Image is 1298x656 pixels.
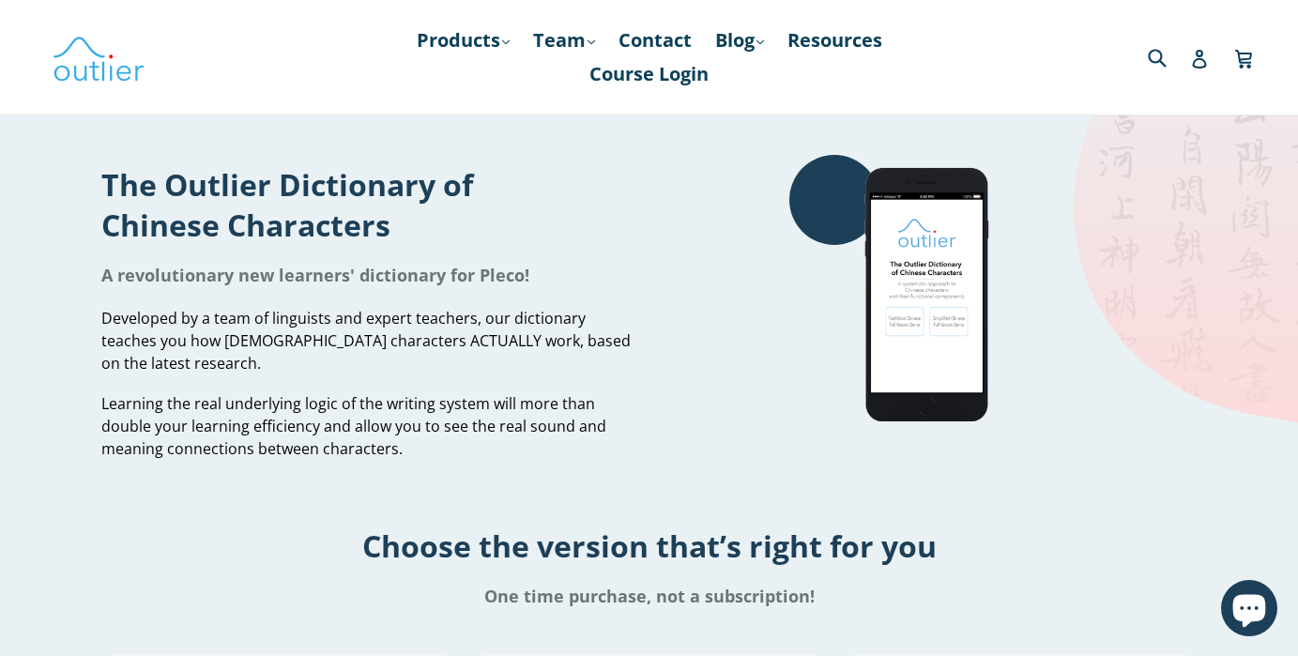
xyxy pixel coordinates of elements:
[101,393,606,459] span: Learning the real underlying logic of the writing system will more than double your learning effi...
[706,23,773,57] a: Blog
[101,308,631,374] span: Developed by a team of linguists and expert teachers, our dictionary teaches you how [DEMOGRAPHIC...
[101,164,635,245] h1: The Outlier Dictionary of Chinese Characters
[778,23,892,57] a: Resources
[1215,580,1283,641] inbox-online-store-chat: Shopify online store chat
[52,30,145,84] img: Outlier Linguistics
[407,23,519,57] a: Products
[1143,38,1195,76] input: Search
[580,57,718,91] a: Course Login
[609,23,701,57] a: Contact
[524,23,604,57] a: Team
[101,264,635,286] h1: A revolutionary new learners' dictionary for Pleco!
